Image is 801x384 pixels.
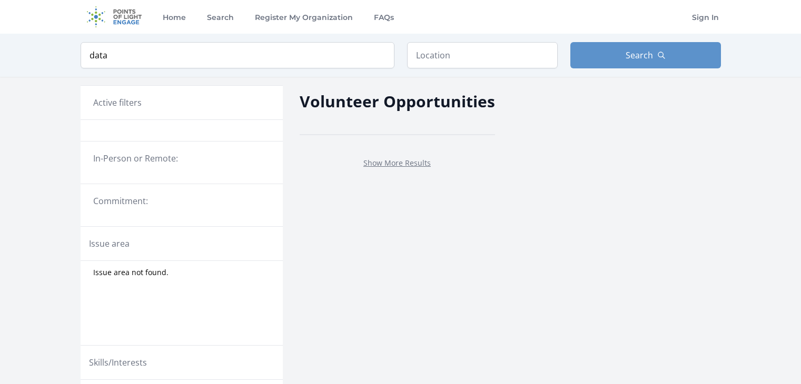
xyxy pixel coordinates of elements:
legend: Issue area [89,237,130,250]
span: Issue area not found. [93,267,169,278]
input: Keyword [81,42,394,68]
h3: Active filters [93,96,142,109]
span: Search [626,49,653,62]
button: Search [570,42,721,68]
h2: Volunteer Opportunities [300,89,495,113]
legend: Commitment: [93,195,270,207]
input: Location [407,42,558,68]
legend: In-Person or Remote: [93,152,270,165]
a: Show More Results [363,158,431,168]
legend: Skills/Interests [89,356,147,369]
